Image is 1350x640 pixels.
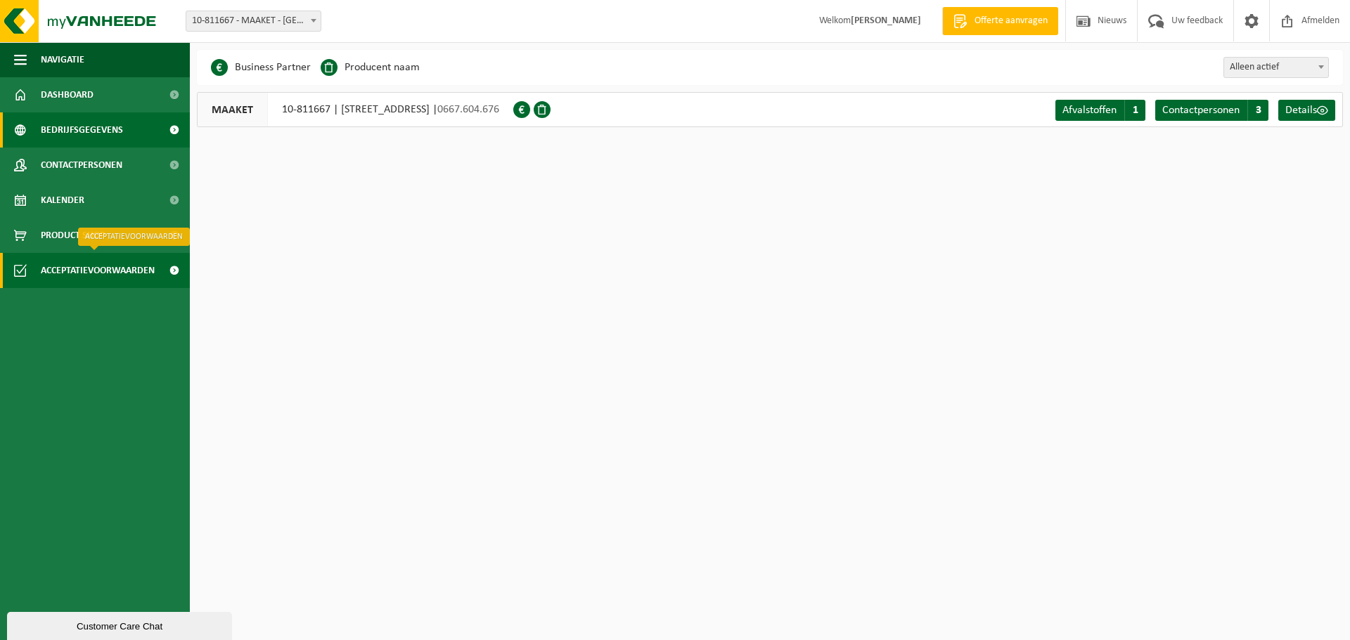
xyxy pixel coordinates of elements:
span: Bedrijfsgegevens [41,112,123,148]
span: 10-811667 - MAAKET - GENT [186,11,321,31]
span: Contactpersonen [41,148,122,183]
span: Details [1285,105,1317,116]
li: Producent naam [321,57,420,78]
span: 0667.604.676 [437,104,499,115]
div: 10-811667 | [STREET_ADDRESS] | [197,92,513,127]
li: Business Partner [211,57,311,78]
span: Alleen actief [1224,58,1328,77]
span: Acceptatievoorwaarden [41,253,155,288]
span: 3 [1247,100,1268,121]
span: Kalender [41,183,84,218]
span: Navigatie [41,42,84,77]
a: Offerte aanvragen [942,7,1058,35]
span: Alleen actief [1223,57,1329,78]
a: Details [1278,100,1335,121]
span: Offerte aanvragen [971,14,1051,28]
span: MAAKET [198,93,268,126]
span: 10-811667 - MAAKET - GENT [186,11,321,32]
span: 1 [1124,100,1145,121]
span: Contactpersonen [1162,105,1240,116]
strong: [PERSON_NAME] [851,15,921,26]
span: Afvalstoffen [1062,105,1117,116]
a: Contactpersonen 3 [1155,100,1268,121]
span: Dashboard [41,77,94,112]
a: Afvalstoffen 1 [1055,100,1145,121]
iframe: chat widget [7,609,235,640]
span: Product Shop [41,218,105,253]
